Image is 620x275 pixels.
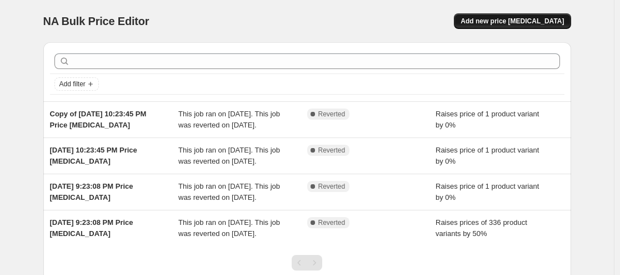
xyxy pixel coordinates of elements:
span: [DATE] 9:23:08 PM Price [MEDICAL_DATA] [50,182,133,202]
span: NA Bulk Price Editor [43,15,149,27]
span: Reverted [318,218,346,227]
span: Copy of [DATE] 10:23:45 PM Price [MEDICAL_DATA] [50,110,147,129]
span: Raises price of 1 product variant by 0% [436,182,539,202]
button: Add filter [54,77,99,91]
span: This job ran on [DATE]. This job was reverted on [DATE]. [178,182,280,202]
span: This job ran on [DATE]. This job was reverted on [DATE]. [178,218,280,238]
button: Add new price [MEDICAL_DATA] [454,13,571,29]
span: Raises price of 1 product variant by 0% [436,110,539,129]
span: Add filter [59,80,86,89]
span: This job ran on [DATE]. This job was reverted on [DATE]. [178,146,280,165]
span: Raises prices of 336 product variants by 50% [436,218,527,238]
span: Reverted [318,182,346,191]
span: [DATE] 9:23:08 PM Price [MEDICAL_DATA] [50,218,133,238]
span: This job ran on [DATE]. This job was reverted on [DATE]. [178,110,280,129]
nav: Pagination [292,255,322,271]
span: Reverted [318,110,346,119]
span: [DATE] 10:23:45 PM Price [MEDICAL_DATA] [50,146,137,165]
span: Raises price of 1 product variant by 0% [436,146,539,165]
span: Reverted [318,146,346,155]
span: Add new price [MEDICAL_DATA] [461,17,564,26]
